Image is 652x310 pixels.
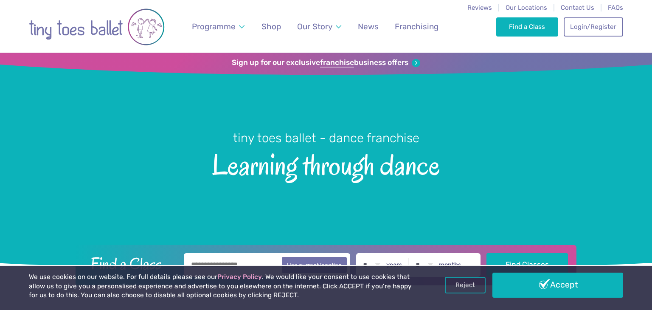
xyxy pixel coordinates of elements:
span: Programme [192,22,236,31]
a: Our Locations [506,4,547,11]
label: years [386,261,402,269]
p: We use cookies on our website. For full details please see our . We would like your consent to us... [29,273,415,300]
img: tiny toes ballet [29,6,165,48]
a: Contact Us [561,4,594,11]
span: Our Story [297,22,332,31]
a: Programme [188,17,249,37]
a: Find a Class [496,17,559,36]
h2: Find a Class [84,253,178,274]
span: Learning through dance [15,147,637,181]
button: Use current location [282,257,347,273]
small: tiny toes ballet - dance franchise [233,131,419,145]
a: Accept [492,273,623,297]
span: Shop [261,22,281,31]
a: Our Story [293,17,346,37]
span: Franchising [395,22,438,31]
a: Franchising [391,17,443,37]
a: Privacy Policy [217,273,262,281]
a: Sign up for our exclusivefranchisebusiness offers [232,58,420,68]
label: months [439,261,461,269]
button: Find Classes [486,253,568,277]
a: Shop [258,17,285,37]
a: Reviews [467,4,492,11]
a: Login/Register [564,17,623,36]
span: News [358,22,379,31]
strong: franchise [320,58,354,68]
a: FAQs [608,4,623,11]
a: Reject [445,277,486,293]
a: News [354,17,382,37]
